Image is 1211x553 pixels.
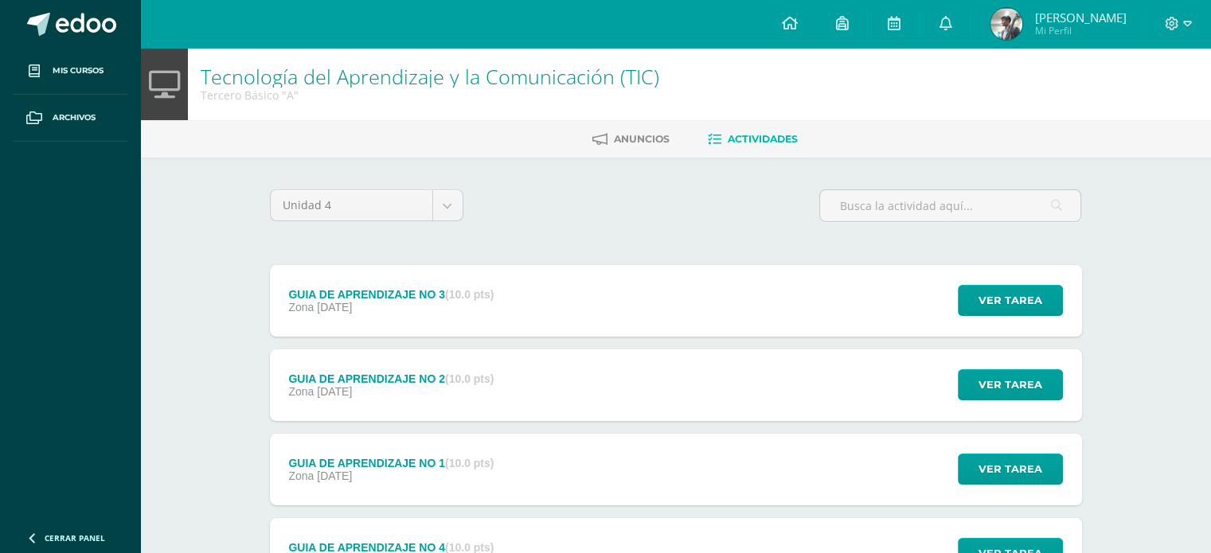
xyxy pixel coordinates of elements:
[958,369,1063,400] button: Ver tarea
[445,457,494,469] strong: (10.0 pts)
[728,133,798,145] span: Actividades
[1034,24,1126,37] span: Mi Perfil
[958,285,1063,316] button: Ver tarea
[708,127,798,152] a: Actividades
[288,457,494,469] div: GUIA DE APRENDIZAJE NO 1
[288,372,494,385] div: GUIA DE APRENDIZAJE NO 2
[13,95,127,142] a: Archivos
[53,64,104,77] span: Mis cursos
[201,65,659,88] h1: Tecnología del Aprendizaje y la Comunicación (TIC)
[445,372,494,385] strong: (10.0 pts)
[45,532,105,543] span: Cerrar panel
[592,127,670,152] a: Anuncios
[288,301,314,313] span: Zona
[979,286,1042,315] span: Ver tarea
[288,469,314,482] span: Zona
[445,288,494,301] strong: (10.0 pts)
[317,469,352,482] span: [DATE]
[201,63,659,90] a: Tecnología del Aprendizaje y la Comunicación (TIC)
[820,190,1080,221] input: Busca la actividad aquí...
[288,288,494,301] div: GUIA DE APRENDIZAJE NO 3
[271,190,463,220] a: Unidad 4
[288,385,314,398] span: Zona
[614,133,670,145] span: Anuncios
[317,301,352,313] span: [DATE]
[979,370,1042,399] span: Ver tarea
[53,111,96,124] span: Archivos
[13,48,127,95] a: Mis cursos
[283,190,420,220] span: Unidad 4
[990,8,1022,40] img: d987e0568cde711c351fa7369cd05195.png
[1034,10,1126,25] span: [PERSON_NAME]
[201,88,659,103] div: Tercero Básico 'A'
[317,385,352,398] span: [DATE]
[979,454,1042,484] span: Ver tarea
[958,454,1063,485] button: Ver tarea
